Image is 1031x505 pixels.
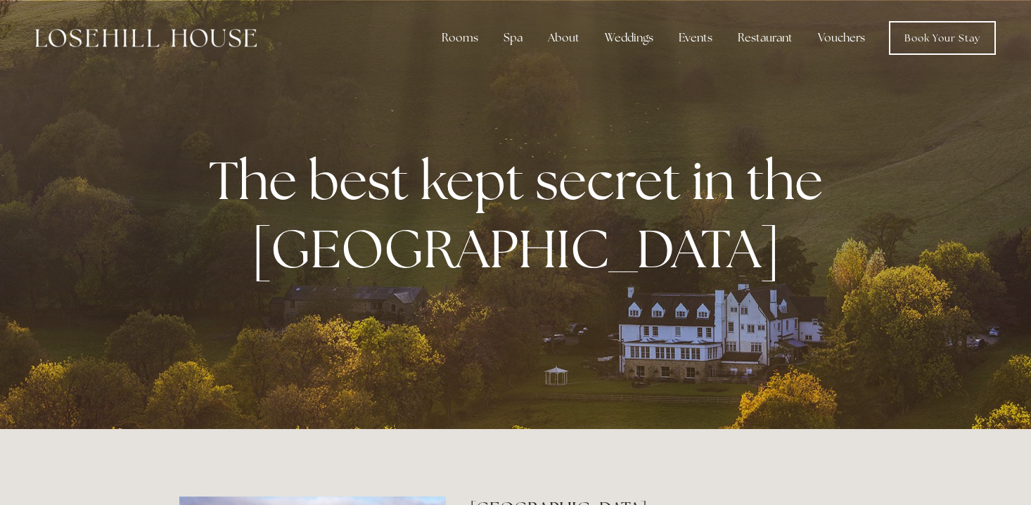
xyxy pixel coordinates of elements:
div: About [537,24,591,52]
a: Vouchers [807,24,876,52]
div: Restaurant [726,24,804,52]
a: Book Your Stay [889,21,996,55]
strong: The best kept secret in the [GEOGRAPHIC_DATA] [209,146,834,283]
div: Events [667,24,724,52]
div: Spa [492,24,534,52]
img: Losehill House [35,29,257,47]
div: Rooms [430,24,489,52]
div: Weddings [594,24,665,52]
